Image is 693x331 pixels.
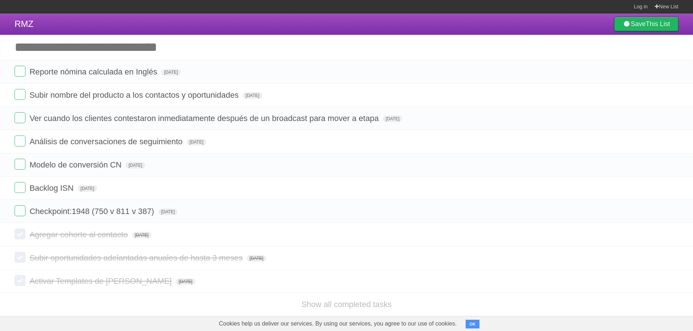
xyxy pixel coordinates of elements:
span: [DATE] [243,92,262,99]
label: Done [15,159,25,170]
span: RMZ [15,19,33,29]
b: This List [646,20,670,28]
label: Done [15,182,25,193]
span: Subir nombre del producto a los contactos y oportunidades [29,90,240,100]
label: Done [15,229,25,239]
label: Done [15,89,25,100]
span: Reporte nómina calculada en Inglés [29,67,159,76]
span: [DATE] [383,116,402,122]
span: Backlog ISN [29,183,75,193]
label: Done [15,112,25,123]
span: Checkpoint:1948 (750 v 811 v 387) [29,207,156,216]
span: [DATE] [158,209,178,215]
label: Done [15,136,25,146]
span: [DATE] [126,162,145,169]
button: OK [466,320,480,328]
label: Done [15,205,25,216]
a: SaveThis List [614,17,678,31]
span: Subir oportunidades adelantadas anuales de hasta 3 meses [29,253,244,262]
span: Cookies help us deliver our services. By using our services, you agree to our use of cookies. [212,316,464,331]
a: Show all completed tasks [301,300,391,309]
span: [DATE] [132,232,152,238]
label: Done [15,252,25,263]
span: Modelo de conversión CN [29,160,123,169]
label: Done [15,66,25,77]
label: Done [15,275,25,286]
span: [DATE] [187,139,206,145]
span: [DATE] [247,255,266,262]
span: Ver cuando los clientes contestaron inmediatamente después de un broadcast para mover a etapa [29,114,381,123]
span: Análisis de conversaciones de seguimiento [29,137,184,146]
span: Agregar cohorte al contacto [29,230,130,239]
span: [DATE] [161,69,181,76]
span: [DATE] [77,185,97,192]
span: [DATE] [176,278,195,285]
span: Activar Templates de [PERSON_NAME] [29,276,174,286]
